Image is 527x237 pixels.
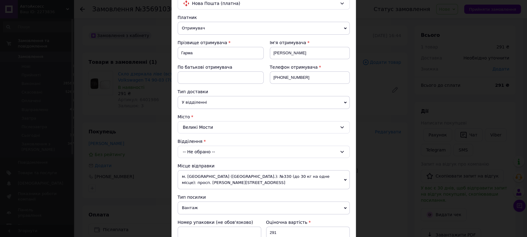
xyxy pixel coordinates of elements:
[178,96,350,109] span: У відділенні
[178,40,227,45] span: Прізвище отримувача
[178,219,261,225] div: Номер упаковки (не обов'язково)
[266,219,350,225] div: Оціночна вартість
[178,114,350,120] div: Місто
[178,15,197,20] span: Платник
[178,146,350,158] div: -- Не обрано --
[178,138,350,144] div: Відділення
[178,170,350,189] span: м. [GEOGRAPHIC_DATA] ([GEOGRAPHIC_DATA].): №330 (до 30 кг на одне місце): просп. [PERSON_NAME][ST...
[178,22,350,35] span: Отримувач
[270,71,350,84] input: +380
[178,65,232,70] span: По батькові отримувача
[270,65,318,70] span: Телефон отримувача
[178,195,206,200] span: Тип посилки
[178,89,208,94] span: Тип доставки
[178,163,215,168] span: Місце відправки
[178,201,350,214] span: Вантаж
[270,40,306,45] span: Ім'я отримувача
[178,121,350,133] div: Великі Мости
